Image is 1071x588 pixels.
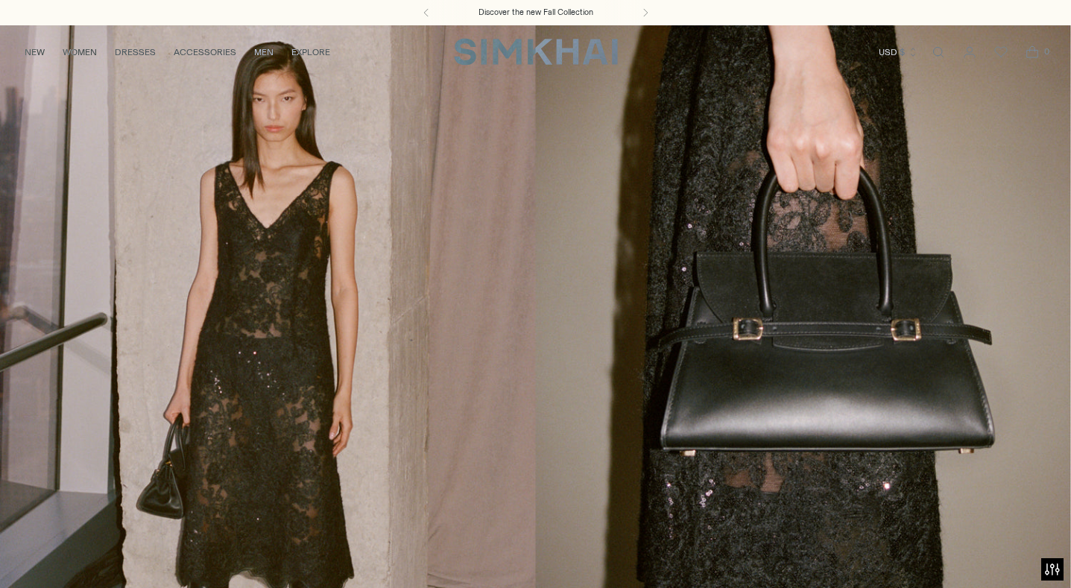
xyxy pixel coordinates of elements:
a: Discover the new Fall Collection [478,7,593,19]
a: WOMEN [63,36,97,69]
a: Wishlist [986,37,1016,67]
a: Go to the account page [955,37,985,67]
button: USD $ [879,36,918,69]
a: ACCESSORIES [174,36,236,69]
a: NEW [25,36,45,69]
a: SIMKHAI [454,37,618,66]
a: Open search modal [923,37,953,67]
a: MEN [254,36,274,69]
a: EXPLORE [291,36,330,69]
a: Open cart modal [1017,37,1047,67]
span: 0 [1040,45,1053,58]
a: DRESSES [115,36,156,69]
